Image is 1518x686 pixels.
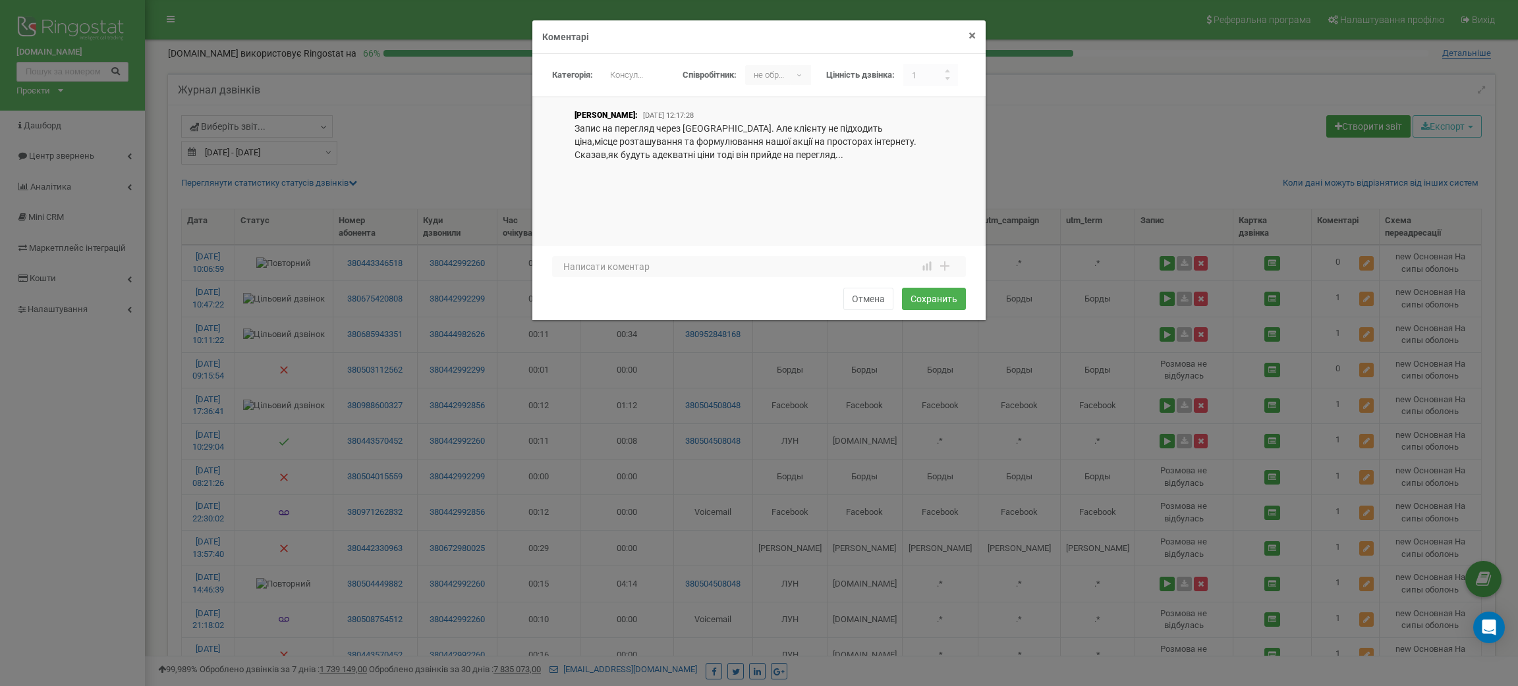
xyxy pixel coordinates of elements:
div: Open Intercom Messenger [1473,612,1505,643]
b: ▾ [791,65,811,85]
p: [DATE] 12:17:28 [643,111,694,121]
label: Співробітник: [683,69,737,82]
p: Запис на перегляд через [GEOGRAPHIC_DATA]. Але клієнту не підходить ціна,місце розташування та фо... [575,122,925,161]
label: Категорія: [552,69,593,82]
h4: Коментарі [542,30,976,43]
button: Отмена [843,288,893,310]
label: Цінність дзвінка: [826,69,895,82]
span: × [969,28,976,43]
p: Консультация по новому заказу/клиенту [602,65,648,85]
p: [PERSON_NAME]: [575,110,638,121]
button: Сохранить [902,288,966,310]
p: не обрано [745,65,791,85]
